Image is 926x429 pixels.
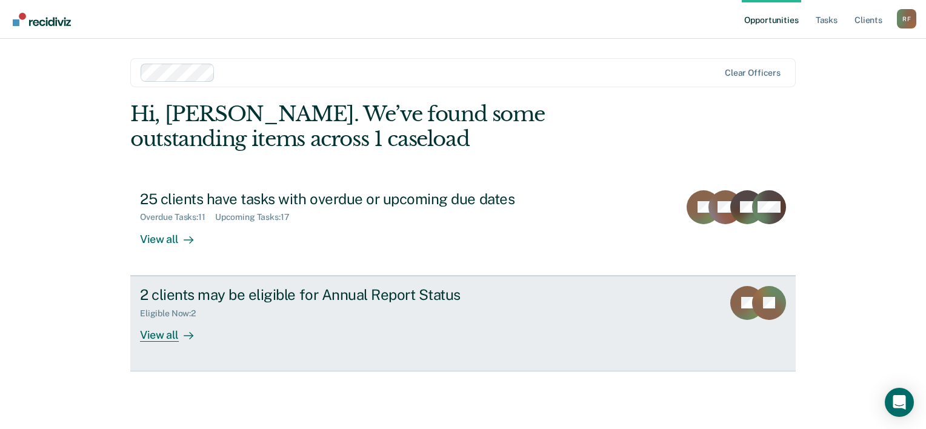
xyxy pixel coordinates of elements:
button: Profile dropdown button [897,9,916,28]
div: Upcoming Tasks : 17 [215,212,299,222]
div: Eligible Now : 2 [140,308,205,319]
div: Hi, [PERSON_NAME]. We’ve found some outstanding items across 1 caseload [130,102,662,151]
div: Overdue Tasks : 11 [140,212,215,222]
a: 2 clients may be eligible for Annual Report StatusEligible Now:2View all [130,276,796,371]
div: View all [140,222,208,246]
div: Clear officers [725,68,781,78]
div: 25 clients have tasks with overdue or upcoming due dates [140,190,565,208]
div: View all [140,318,208,342]
img: Recidiviz [13,13,71,26]
div: R F [897,9,916,28]
a: 25 clients have tasks with overdue or upcoming due datesOverdue Tasks:11Upcoming Tasks:17View all [130,181,796,276]
div: Open Intercom Messenger [885,388,914,417]
div: 2 clients may be eligible for Annual Report Status [140,286,565,304]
